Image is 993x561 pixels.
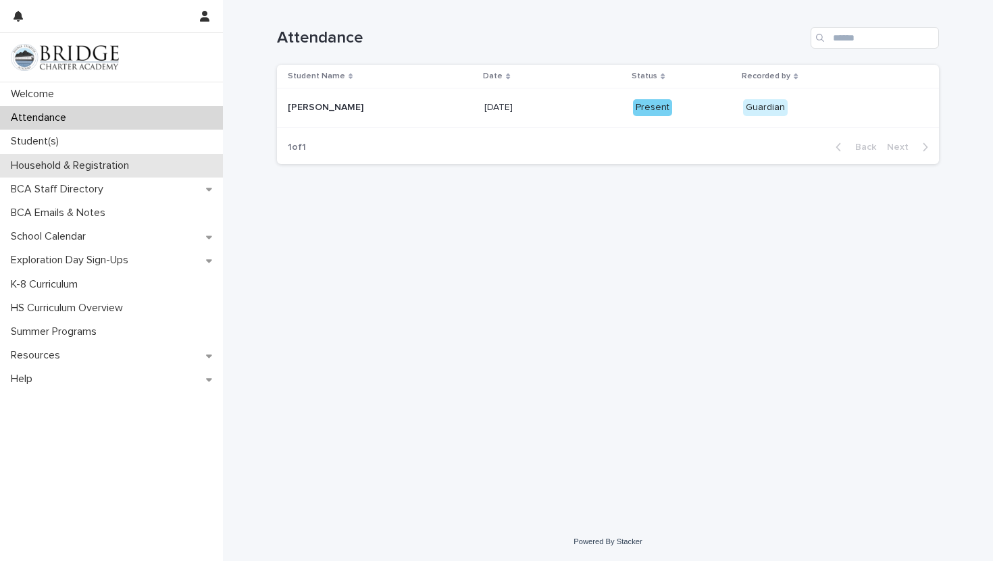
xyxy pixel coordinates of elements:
[811,27,939,49] input: Search
[288,99,366,113] p: [PERSON_NAME]
[5,230,97,243] p: School Calendar
[5,373,43,385] p: Help
[288,69,345,84] p: Student Name
[743,99,788,116] div: Guardian
[5,135,70,148] p: Student(s)
[887,142,917,152] span: Next
[483,69,503,84] p: Date
[5,278,88,291] p: K-8 Curriculum
[11,44,119,71] img: V1C1m3IdTEidaUdm9Hs0
[5,159,140,172] p: Household & Registration
[277,88,939,128] tr: [PERSON_NAME][PERSON_NAME] [DATE][DATE] PresentGuardian
[633,99,672,116] div: Present
[5,88,65,101] p: Welcome
[277,28,805,48] h1: Attendance
[5,254,139,267] p: Exploration Day Sign-Ups
[847,142,876,152] span: Back
[574,537,642,545] a: Powered By Stacker
[825,141,882,153] button: Back
[5,349,71,362] p: Resources
[5,302,134,315] p: HS Curriculum Overview
[882,141,939,153] button: Next
[5,183,114,196] p: BCA Staff Directory
[484,99,515,113] p: [DATE]
[742,69,790,84] p: Recorded by
[632,69,657,84] p: Status
[5,325,107,338] p: Summer Programs
[5,207,116,219] p: BCA Emails & Notes
[5,111,77,124] p: Attendance
[277,131,317,164] p: 1 of 1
